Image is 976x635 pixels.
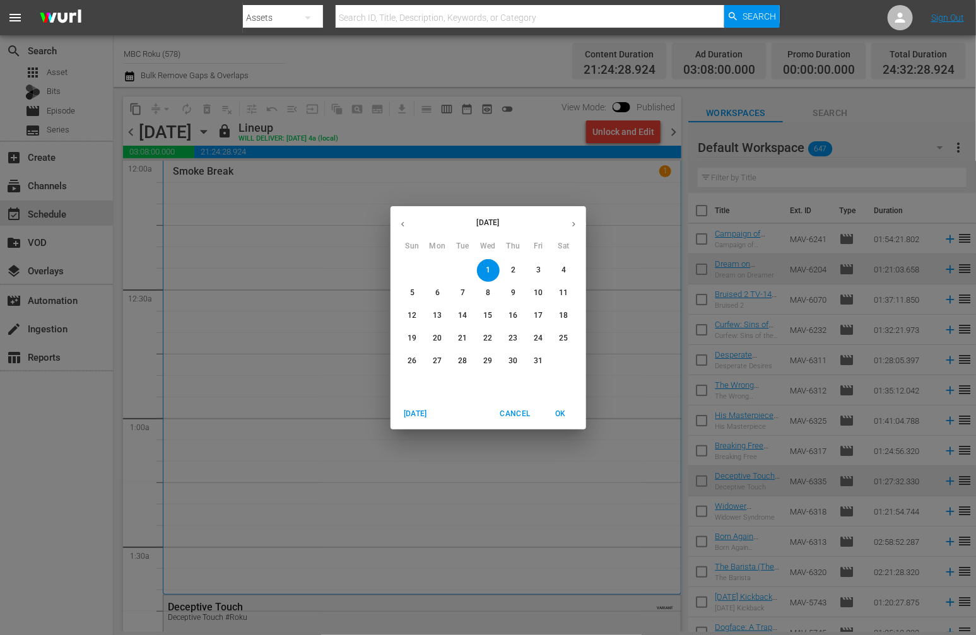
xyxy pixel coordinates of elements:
span: Sun [401,240,424,253]
span: [DATE] [401,407,431,421]
button: 12 [401,305,424,327]
button: 8 [477,282,500,305]
button: 3 [527,259,550,282]
a: Sign Out [931,13,964,23]
button: 16 [502,305,525,327]
p: 31 [534,356,543,366]
p: 11 [559,288,568,298]
span: Cancel [500,407,530,421]
button: 25 [553,327,575,350]
span: menu [8,10,23,25]
p: 30 [509,356,517,366]
p: 22 [483,333,492,344]
p: 3 [536,265,541,276]
p: 17 [534,310,543,321]
button: 26 [401,350,424,373]
span: Wed [477,240,500,253]
button: 4 [553,259,575,282]
button: 22 [477,327,500,350]
button: [DATE] [396,404,436,424]
p: 15 [483,310,492,321]
button: 20 [426,327,449,350]
p: 5 [410,288,415,298]
button: 14 [452,305,474,327]
p: 25 [559,333,568,344]
button: 17 [527,305,550,327]
span: Mon [426,240,449,253]
button: Cancel [495,404,535,424]
button: 5 [401,282,424,305]
p: 9 [511,288,515,298]
button: 24 [527,327,550,350]
button: 15 [477,305,500,327]
button: 13 [426,305,449,327]
button: 2 [502,259,525,282]
span: Tue [452,240,474,253]
button: 10 [527,282,550,305]
p: 1 [486,265,490,276]
p: 12 [408,310,416,321]
p: 21 [458,333,467,344]
span: Search [743,5,776,28]
button: 19 [401,327,424,350]
button: 9 [502,282,525,305]
img: ans4CAIJ8jUAAAAAAAAAAAAAAAAAAAAAAAAgQb4GAAAAAAAAAAAAAAAAAAAAAAAAJMjXAAAAAAAAAAAAAAAAAAAAAAAAgAT5G... [30,3,91,33]
button: 1 [477,259,500,282]
p: 27 [433,356,442,366]
button: 29 [477,350,500,373]
p: 26 [408,356,416,366]
p: 10 [534,288,543,298]
p: 16 [509,310,517,321]
button: 30 [502,350,525,373]
p: 23 [509,333,517,344]
button: 23 [502,327,525,350]
p: 29 [483,356,492,366]
p: 19 [408,333,416,344]
button: 18 [553,305,575,327]
button: 6 [426,282,449,305]
button: 21 [452,327,474,350]
p: [DATE] [415,217,561,228]
p: 14 [458,310,467,321]
p: 18 [559,310,568,321]
button: 28 [452,350,474,373]
p: 4 [561,265,566,276]
p: 7 [461,288,465,298]
span: Thu [502,240,525,253]
p: 2 [511,265,515,276]
p: 24 [534,333,543,344]
button: 7 [452,282,474,305]
p: 13 [433,310,442,321]
span: OK [546,407,576,421]
span: Fri [527,240,550,253]
button: 11 [553,282,575,305]
button: 31 [527,350,550,373]
button: OK [541,404,581,424]
p: 8 [486,288,490,298]
button: 27 [426,350,449,373]
p: 20 [433,333,442,344]
p: 28 [458,356,467,366]
p: 6 [435,288,440,298]
span: Sat [553,240,575,253]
